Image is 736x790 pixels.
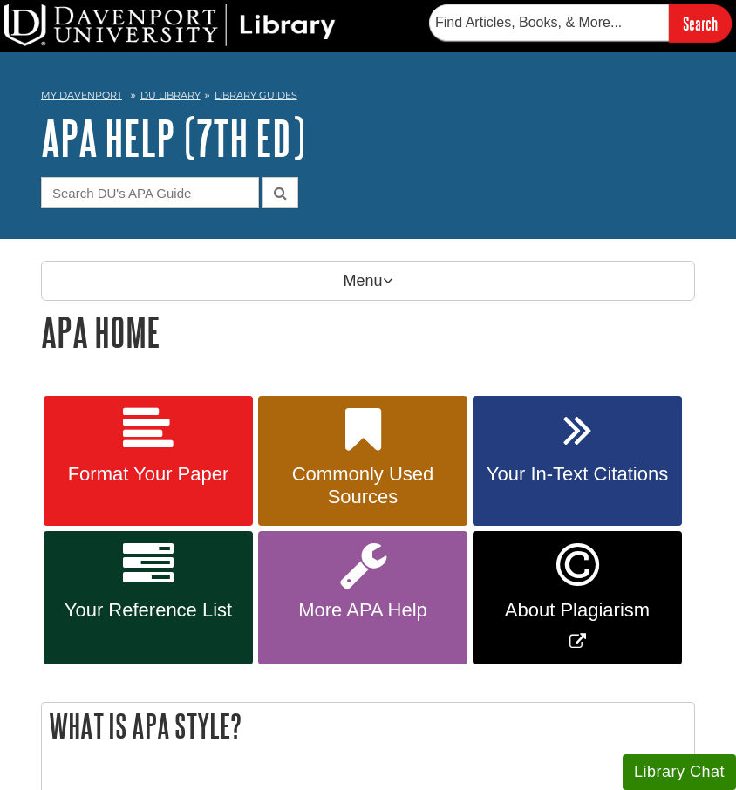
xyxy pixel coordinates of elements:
img: DU Library [4,4,336,46]
a: APA Help (7th Ed) [41,111,305,165]
a: Library Guides [215,89,297,101]
span: More APA Help [271,599,454,622]
a: DU Library [140,89,201,101]
form: Searches DU Library's articles, books, and more [429,4,732,42]
span: Format Your Paper [57,463,240,486]
a: Format Your Paper [44,396,253,527]
p: Menu [41,261,695,301]
nav: breadcrumb [41,84,695,112]
span: Your Reference List [57,599,240,622]
a: Link opens in new window [473,531,682,664]
input: Find Articles, Books, & More... [429,4,669,41]
h1: APA Home [41,310,695,354]
input: Search [669,4,732,42]
a: Your Reference List [44,531,253,664]
input: Search DU's APA Guide [41,177,259,208]
button: Library Chat [623,754,736,790]
span: Your In-Text Citations [486,463,669,486]
a: More APA Help [258,531,467,664]
span: Commonly Used Sources [271,463,454,508]
a: Commonly Used Sources [258,396,467,527]
a: Your In-Text Citations [473,396,682,527]
a: My Davenport [41,88,122,103]
span: About Plagiarism [486,599,669,622]
h2: What is APA Style? [42,703,694,749]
